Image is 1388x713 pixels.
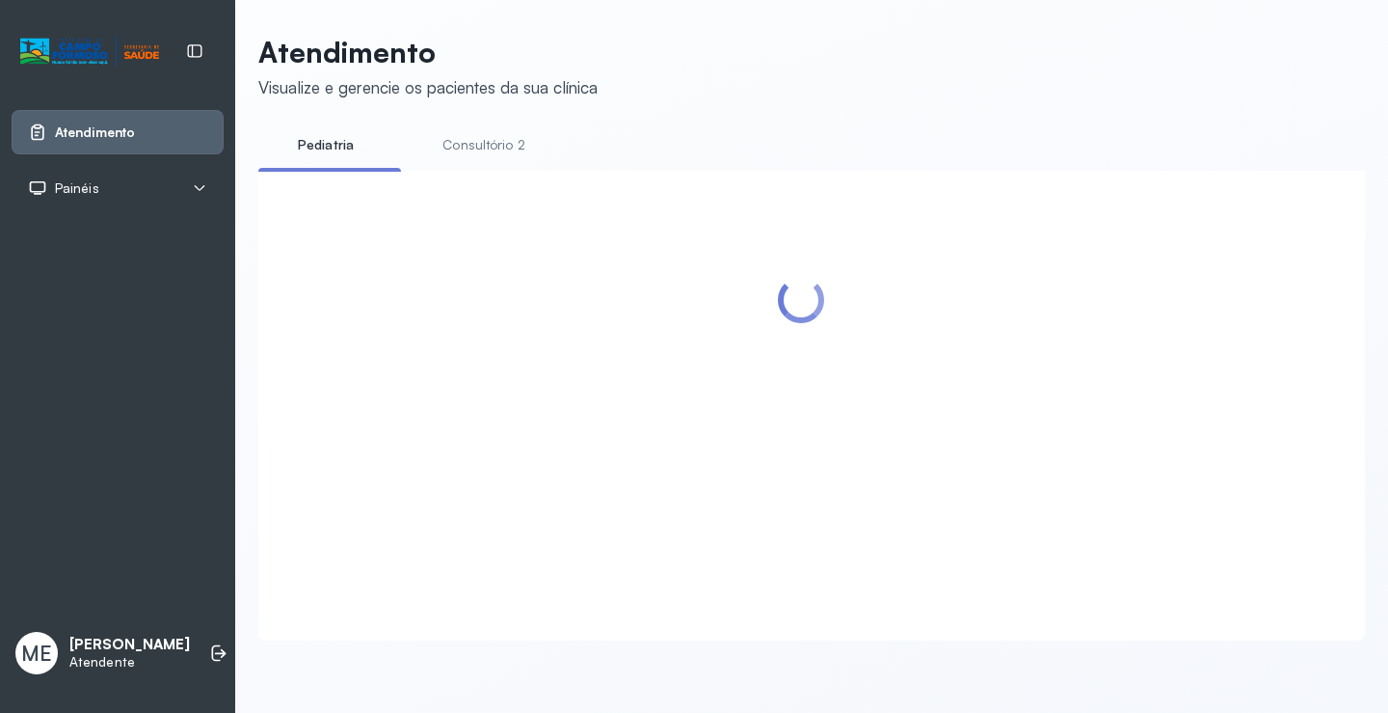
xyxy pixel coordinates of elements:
p: [PERSON_NAME] [69,636,190,654]
div: Visualize e gerencie os pacientes da sua clínica [258,77,598,97]
p: Atendimento [258,35,598,69]
span: Atendimento [55,124,135,141]
span: Painéis [55,180,99,197]
a: Consultório 2 [416,129,551,161]
a: Atendimento [28,123,207,142]
img: Logotipo do estabelecimento [20,36,159,68]
a: Pediatria [258,129,393,161]
p: Atendente [69,654,190,671]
